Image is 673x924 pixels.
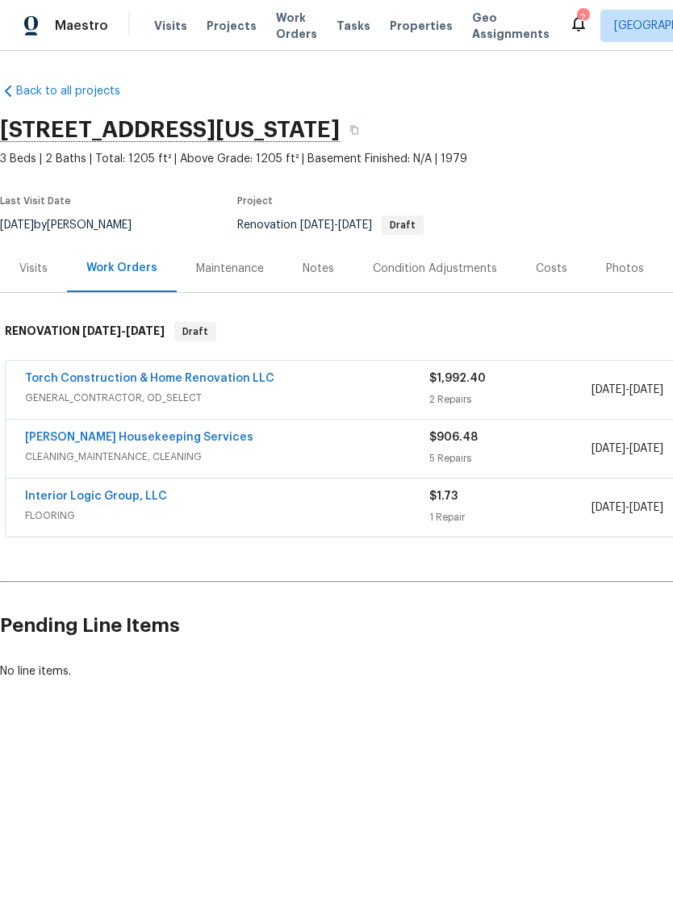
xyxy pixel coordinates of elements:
[429,373,486,384] span: $1,992.40
[25,373,274,384] a: Torch Construction & Home Renovation LLC
[338,220,372,231] span: [DATE]
[237,196,273,206] span: Project
[237,220,424,231] span: Renovation
[5,322,165,341] h6: RENOVATION
[577,10,588,26] div: 2
[591,443,625,454] span: [DATE]
[383,220,422,230] span: Draft
[25,491,167,502] a: Interior Logic Group, LLC
[86,260,157,276] div: Work Orders
[536,261,567,277] div: Costs
[472,10,550,42] span: Geo Assignments
[19,261,48,277] div: Visits
[82,325,121,337] span: [DATE]
[55,18,108,34] span: Maestro
[154,18,187,34] span: Visits
[629,384,663,395] span: [DATE]
[276,10,317,42] span: Work Orders
[591,382,663,398] span: -
[340,115,369,144] button: Copy Address
[300,220,334,231] span: [DATE]
[303,261,334,277] div: Notes
[25,432,253,443] a: [PERSON_NAME] Housekeeping Services
[629,443,663,454] span: [DATE]
[25,390,429,406] span: GENERAL_CONTRACTOR, OD_SELECT
[126,325,165,337] span: [DATE]
[629,502,663,513] span: [DATE]
[207,18,257,34] span: Projects
[429,450,591,466] div: 5 Repairs
[429,391,591,408] div: 2 Repairs
[429,432,478,443] span: $906.48
[196,261,264,277] div: Maintenance
[591,500,663,516] span: -
[591,502,625,513] span: [DATE]
[336,20,370,31] span: Tasks
[25,508,429,524] span: FLOORING
[373,261,497,277] div: Condition Adjustments
[390,18,453,34] span: Properties
[429,509,591,525] div: 1 Repair
[591,384,625,395] span: [DATE]
[25,449,429,465] span: CLEANING_MAINTENANCE, CLEANING
[429,491,458,502] span: $1.73
[82,325,165,337] span: -
[300,220,372,231] span: -
[591,441,663,457] span: -
[606,261,644,277] div: Photos
[176,324,215,340] span: Draft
